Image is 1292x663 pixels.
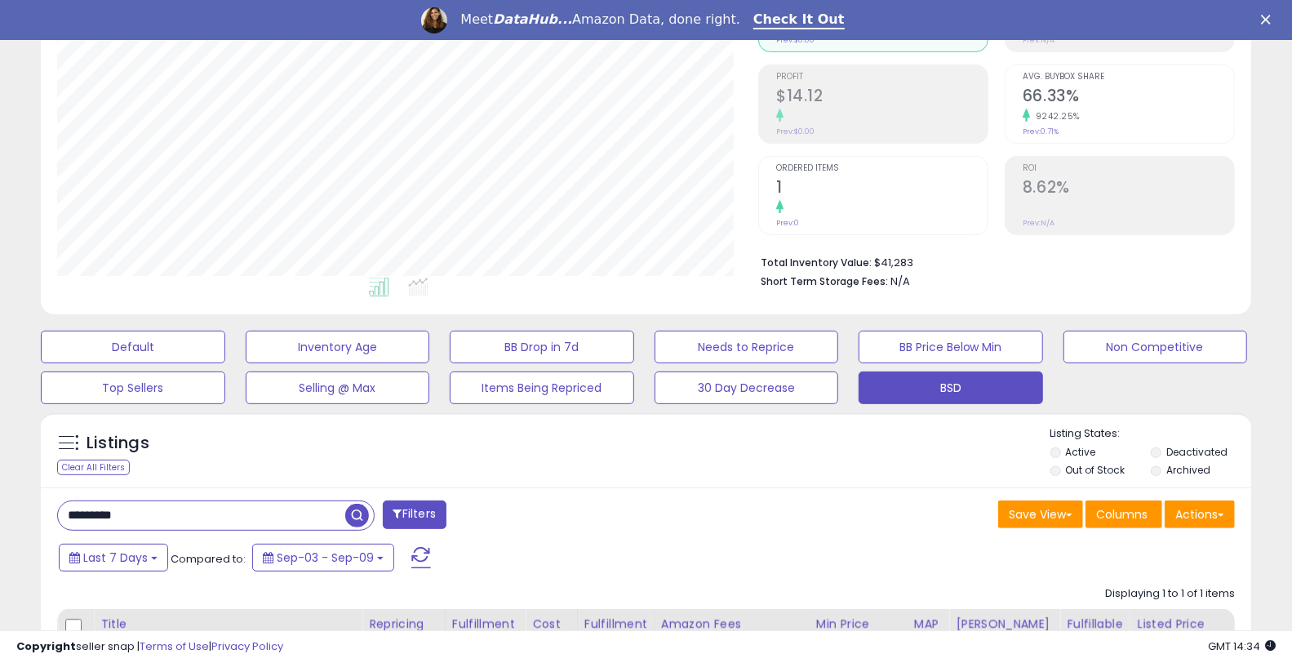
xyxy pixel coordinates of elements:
[1165,501,1235,528] button: Actions
[776,35,815,45] small: Prev: $0.00
[41,372,225,404] button: Top Sellers
[1023,127,1059,136] small: Prev: 0.71%
[383,501,446,529] button: Filters
[1023,35,1054,45] small: Prev: N/A
[776,178,988,200] h2: 1
[776,87,988,109] h2: $14.12
[493,11,572,27] i: DataHub...
[1023,73,1234,82] span: Avg. Buybox Share
[450,372,634,404] button: Items Being Repriced
[776,73,988,82] span: Profit
[1023,218,1054,228] small: Prev: N/A
[252,544,394,572] button: Sep-03 - Sep-09
[1086,501,1162,528] button: Columns
[277,550,374,566] span: Sep-03 - Sep-09
[87,432,149,455] h5: Listings
[83,550,148,566] span: Last 7 Days
[1261,15,1277,24] div: Close
[1166,445,1228,459] label: Deactivated
[246,331,430,363] button: Inventory Age
[16,639,283,655] div: seller snap | |
[450,331,634,363] button: BB Drop in 7d
[859,331,1043,363] button: BB Price Below Min
[421,7,447,33] img: Profile image for Georgie
[460,11,740,28] div: Meet Amazon Data, done right.
[890,274,910,289] span: N/A
[761,256,872,269] b: Total Inventory Value:
[761,251,1223,271] li: $41,283
[655,331,839,363] button: Needs to Reprice
[1208,639,1276,654] span: 2025-09-17 14:34 GMT
[57,460,130,475] div: Clear All Filters
[1096,506,1148,523] span: Columns
[1050,426,1251,442] p: Listing States:
[753,11,845,29] a: Check It Out
[1030,110,1080,122] small: 9242.25%
[776,218,799,228] small: Prev: 0
[1023,178,1234,200] h2: 8.62%
[140,639,209,654] a: Terms of Use
[246,372,430,404] button: Selling @ Max
[859,372,1043,404] button: BSD
[1166,463,1210,477] label: Archived
[41,331,225,363] button: Default
[1023,87,1234,109] h2: 66.33%
[655,372,839,404] button: 30 Day Decrease
[211,639,283,654] a: Privacy Policy
[776,164,988,173] span: Ordered Items
[1066,463,1126,477] label: Out of Stock
[998,501,1083,528] button: Save View
[1105,586,1235,602] div: Displaying 1 to 1 of 1 items
[171,551,246,567] span: Compared to:
[16,639,76,654] strong: Copyright
[59,544,168,572] button: Last 7 Days
[1023,164,1234,173] span: ROI
[761,274,888,288] b: Short Term Storage Fees:
[1066,445,1096,459] label: Active
[776,127,815,136] small: Prev: $0.00
[1063,331,1248,363] button: Non Competitive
